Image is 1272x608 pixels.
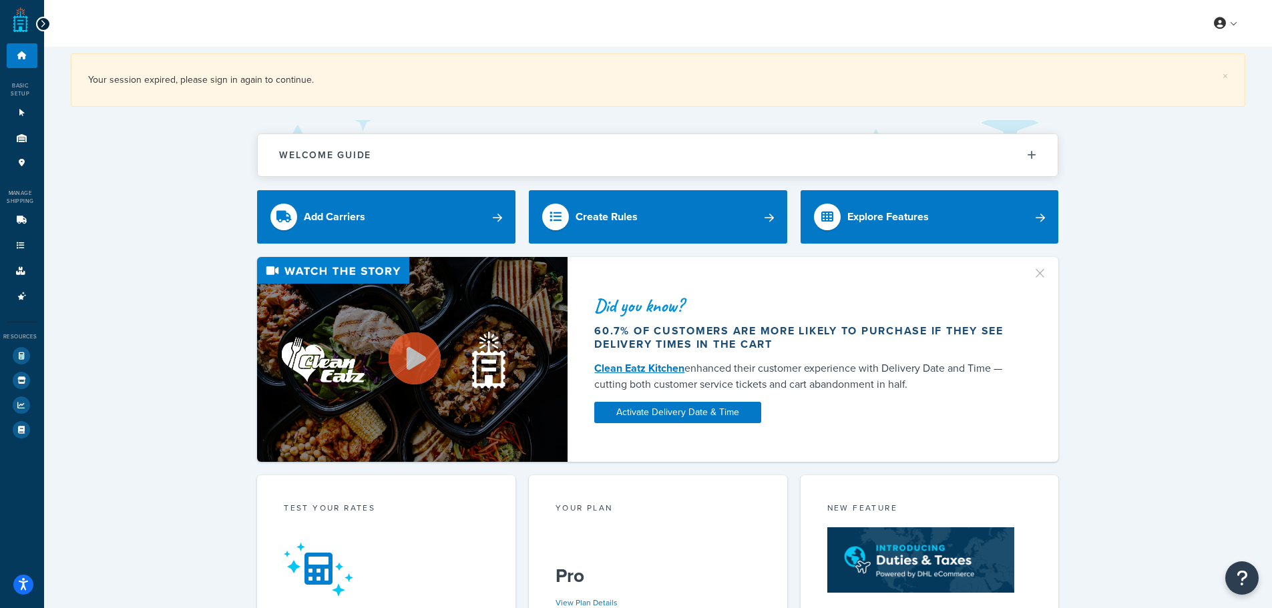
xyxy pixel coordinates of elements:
li: Analytics [7,393,37,417]
li: Shipping Rules [7,234,37,258]
div: Did you know? [594,296,1016,315]
a: Clean Eatz Kitchen [594,360,684,376]
h2: Welcome Guide [279,150,371,160]
div: Your session expired, please sign in again to continue. [88,71,1228,89]
a: Create Rules [529,190,787,244]
li: Boxes [7,259,37,284]
a: Explore Features [801,190,1059,244]
li: Pickup Locations [7,151,37,176]
li: Dashboard [7,43,37,68]
img: Video thumbnail [257,257,568,462]
a: × [1223,71,1228,81]
a: Add Carriers [257,190,515,244]
a: Activate Delivery Date & Time [594,402,761,423]
li: Marketplace [7,368,37,392]
div: 60.7% of customers are more likely to purchase if they see delivery times in the cart [594,324,1016,351]
li: Websites [7,101,37,125]
button: Welcome Guide [258,134,1058,176]
li: Advanced Features [7,284,37,309]
li: Help Docs [7,418,37,442]
div: Test your rates [284,502,489,517]
div: Your Plan [556,502,761,517]
div: Add Carriers [304,208,365,226]
li: Test Your Rates [7,344,37,368]
div: Explore Features [847,208,929,226]
div: enhanced their customer experience with Delivery Date and Time — cutting both customer service ti... [594,360,1016,392]
li: Carriers [7,208,37,233]
h5: Pro [556,565,761,587]
button: Open Resource Center [1225,561,1259,595]
li: Origins [7,126,37,151]
div: New Feature [827,502,1032,517]
div: Create Rules [576,208,638,226]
